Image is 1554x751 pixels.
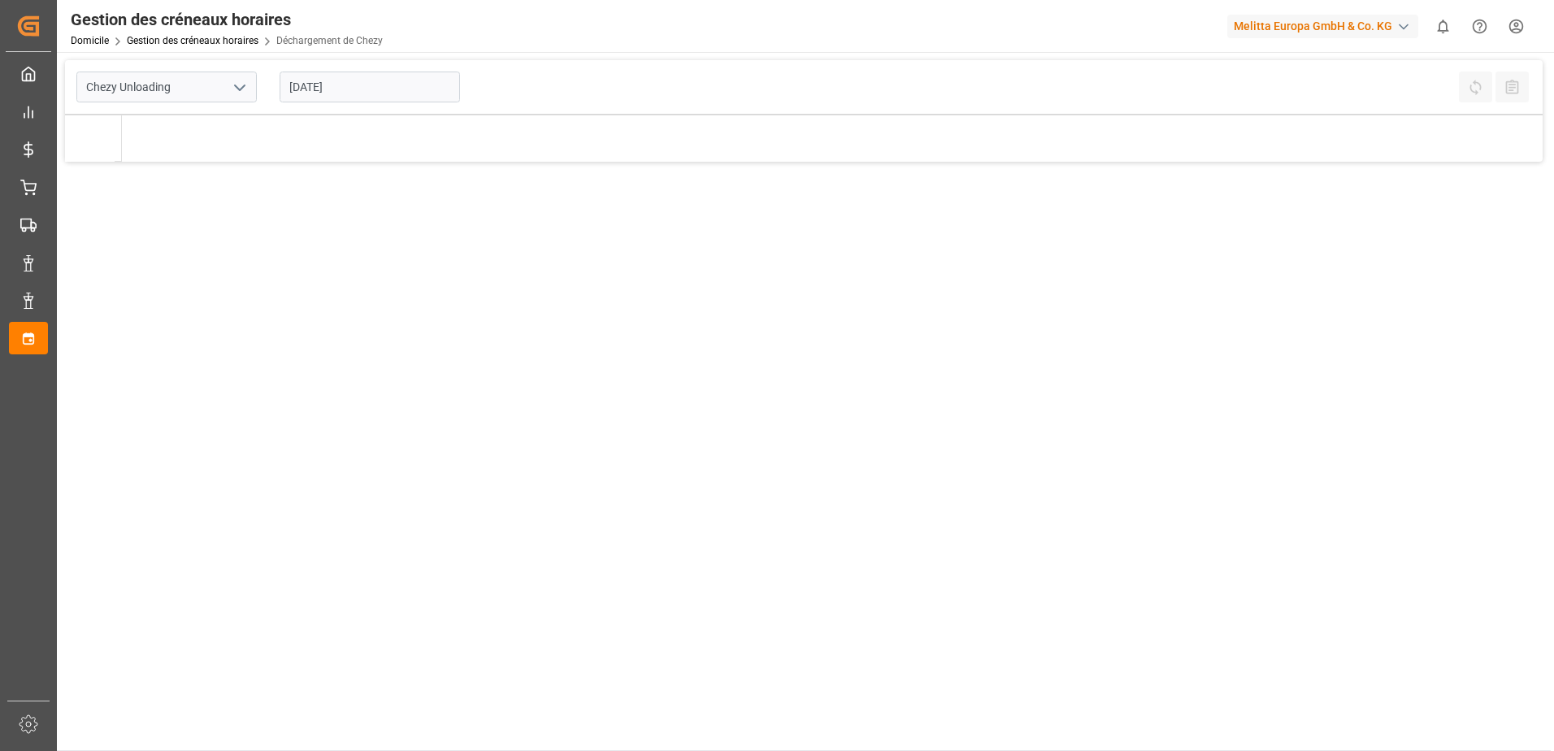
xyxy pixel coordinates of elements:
[76,72,257,102] input: Type à rechercher/sélectionner
[71,7,383,32] div: Gestion des créneaux horaires
[227,75,251,100] button: Ouvrir le menu
[127,35,258,46] a: Gestion des créneaux horaires
[1234,18,1392,35] font: Melitta Europa GmbH & Co. KG
[280,72,460,102] input: JJ-MM-AAAA
[1425,8,1461,45] button: Afficher 0 nouvelles notifications
[71,35,109,46] a: Domicile
[1461,8,1498,45] button: Centre d’aide
[1227,11,1425,41] button: Melitta Europa GmbH & Co. KG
